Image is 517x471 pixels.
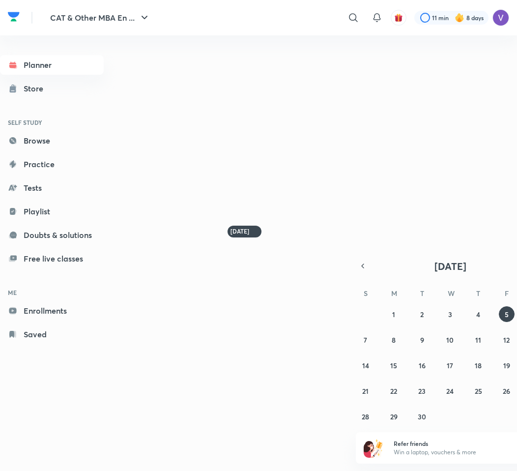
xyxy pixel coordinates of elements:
[358,332,373,348] button: September 7, 2025
[475,386,482,396] abbr: September 25, 2025
[392,310,395,319] abbr: September 1, 2025
[391,10,406,26] button: avatar
[24,83,49,94] div: Store
[505,310,509,319] abbr: September 5, 2025
[390,386,397,396] abbr: September 22, 2025
[386,409,402,424] button: September 29, 2025
[503,335,510,345] abbr: September 12, 2025
[418,386,426,396] abbr: September 23, 2025
[358,383,373,399] button: September 21, 2025
[442,383,458,399] button: September 24, 2025
[470,306,486,322] button: September 4, 2025
[364,289,368,298] abbr: Sunday
[414,357,430,373] button: September 16, 2025
[386,306,402,322] button: September 1, 2025
[394,448,515,457] p: Win a laptop, vouchers & more
[362,361,369,370] abbr: September 14, 2025
[499,357,515,373] button: September 19, 2025
[394,439,515,448] h6: Refer friends
[446,386,454,396] abbr: September 24, 2025
[434,260,466,273] span: [DATE]
[499,306,515,322] button: September 5, 2025
[476,310,480,319] abbr: September 4, 2025
[475,335,481,345] abbr: September 11, 2025
[420,335,424,345] abbr: September 9, 2025
[364,438,383,458] img: referral
[503,386,510,396] abbr: September 26, 2025
[414,306,430,322] button: September 2, 2025
[420,289,424,298] abbr: Tuesday
[8,9,20,27] a: Company Logo
[386,357,402,373] button: September 15, 2025
[499,332,515,348] button: September 12, 2025
[230,228,249,235] h6: [DATE]
[470,383,486,399] button: September 25, 2025
[358,357,373,373] button: September 14, 2025
[446,335,454,345] abbr: September 10, 2025
[414,332,430,348] button: September 9, 2025
[391,289,397,298] abbr: Monday
[442,357,458,373] button: September 17, 2025
[505,289,509,298] abbr: Friday
[394,13,403,22] img: avatar
[442,306,458,322] button: September 3, 2025
[414,383,430,399] button: September 23, 2025
[392,335,396,345] abbr: September 8, 2025
[420,310,424,319] abbr: September 2, 2025
[358,409,373,424] button: September 28, 2025
[8,9,20,24] img: Company Logo
[470,332,486,348] button: September 11, 2025
[503,361,510,370] abbr: September 19, 2025
[442,332,458,348] button: September 10, 2025
[414,409,430,424] button: September 30, 2025
[362,412,369,421] abbr: September 28, 2025
[44,8,156,28] button: CAT & Other MBA En ...
[448,289,455,298] abbr: Wednesday
[390,361,397,370] abbr: September 15, 2025
[390,412,398,421] abbr: September 29, 2025
[362,386,369,396] abbr: September 21, 2025
[448,310,452,319] abbr: September 3, 2025
[419,361,426,370] abbr: September 16, 2025
[499,383,515,399] button: September 26, 2025
[418,412,426,421] abbr: September 30, 2025
[492,9,509,26] img: Vatsal Kanodia
[470,357,486,373] button: September 18, 2025
[364,335,367,345] abbr: September 7, 2025
[386,332,402,348] button: September 8, 2025
[455,13,464,23] img: streak
[476,289,480,298] abbr: Thursday
[447,361,453,370] abbr: September 17, 2025
[475,361,482,370] abbr: September 18, 2025
[386,383,402,399] button: September 22, 2025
